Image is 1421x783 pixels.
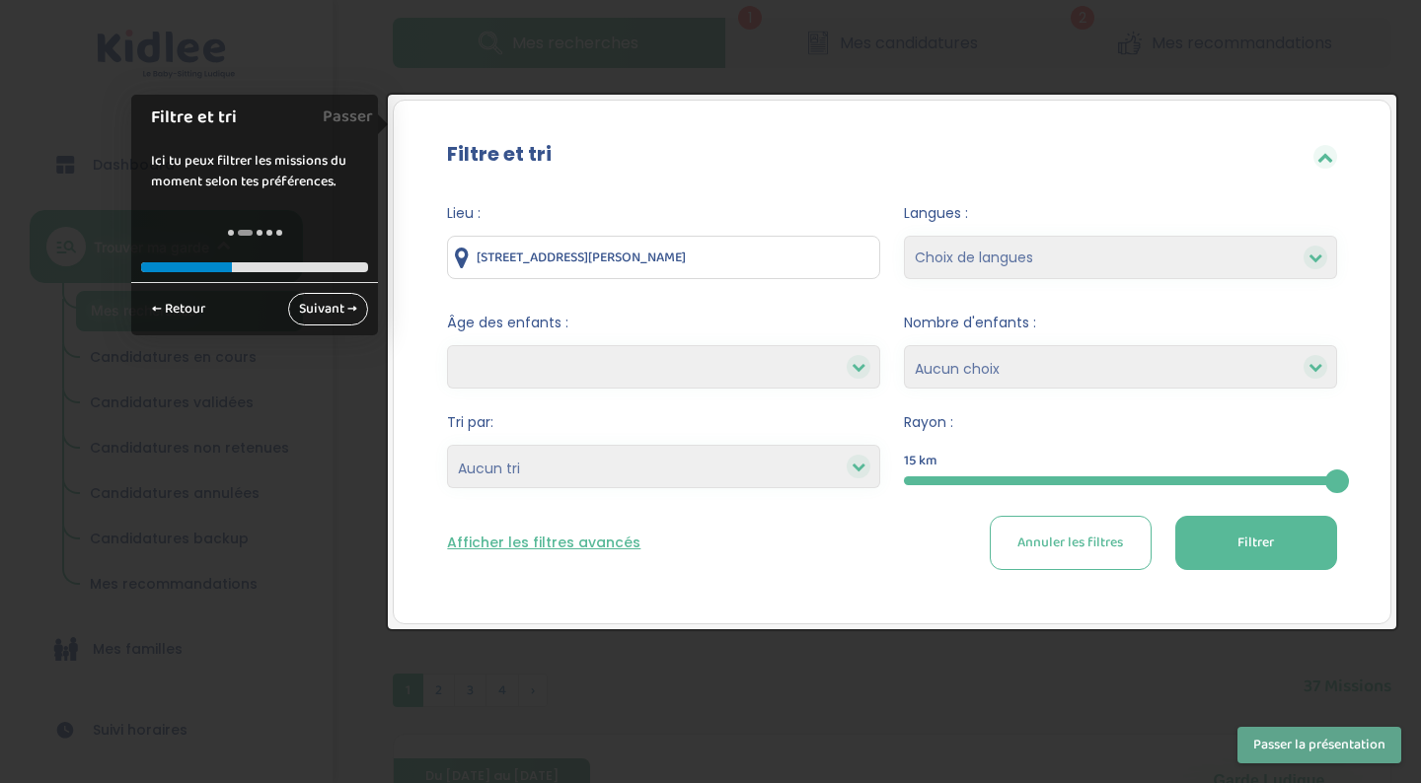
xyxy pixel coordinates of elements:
[904,451,937,471] span: 15 km
[447,236,880,279] input: Ville ou code postale
[447,412,880,433] span: Tri par:
[447,533,640,553] button: Afficher les filtres avancés
[904,313,1337,333] span: Nombre d'enfants :
[1237,533,1274,553] span: Filtrer
[151,105,337,131] h1: Filtre et tri
[1175,516,1337,570] button: Filtrer
[141,293,216,325] a: ← Retour
[447,139,552,169] label: Filtre et tri
[288,293,368,325] a: Suivant →
[1017,533,1123,553] span: Annuler les filtres
[990,516,1152,570] button: Annuler les filtres
[131,131,378,212] div: Ici tu peux filtrer les missions du moment selon tes préférences.
[447,313,880,333] span: Âge des enfants :
[904,203,1337,224] span: Langues :
[904,412,1337,433] span: Rayon :
[323,95,373,139] a: Passer
[447,203,880,224] span: Lieu :
[1237,727,1401,763] button: Passer la présentation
